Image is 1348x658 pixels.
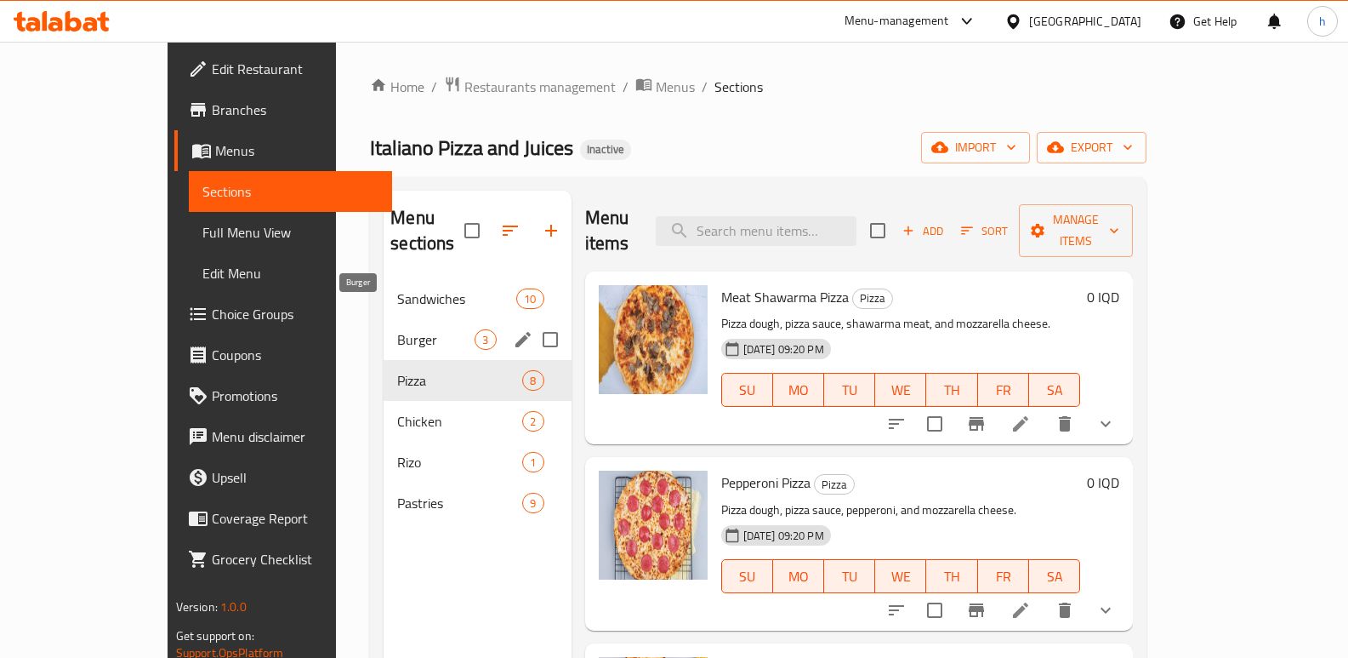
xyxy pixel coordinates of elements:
[737,341,831,358] span: [DATE] 09:20 PM
[174,89,393,130] a: Branches
[523,414,543,430] span: 2
[174,498,393,539] a: Coverage Report
[815,475,854,495] span: Pizza
[860,213,896,249] span: Select section
[580,142,631,157] span: Inactive
[174,130,393,171] a: Menus
[926,373,977,407] button: TH
[189,212,393,253] a: Full Menu View
[853,289,892,308] span: Pizza
[875,373,926,407] button: WE
[1319,12,1326,31] span: h
[490,210,531,251] span: Sort sections
[599,285,708,394] img: Meat Shawarma Pizza
[384,278,571,319] div: Sandwiches10
[212,508,379,529] span: Coverage Report
[1087,471,1119,495] h6: 0 IQD
[522,493,543,513] div: items
[599,471,708,580] img: Pepperoni Pizza
[212,304,379,324] span: Choice Groups
[985,564,1022,589] span: FR
[176,596,218,618] span: Version:
[845,11,949,31] div: Menu-management
[384,319,571,360] div: Burger3edit
[384,401,571,442] div: Chicken2
[1044,403,1085,444] button: delete
[729,564,766,589] span: SU
[1085,403,1126,444] button: show more
[174,416,393,457] a: Menu disclaimer
[390,205,464,256] h2: Menu sections
[174,335,393,375] a: Coupons
[978,559,1029,593] button: FR
[702,77,708,97] li: /
[475,332,495,348] span: 3
[397,289,516,309] span: Sandwiches
[212,386,379,406] span: Promotions
[875,559,926,593] button: WE
[656,77,695,97] span: Menus
[212,59,379,79] span: Edit Restaurant
[454,213,490,249] span: Select all sections
[397,329,475,350] span: Burger
[935,137,1016,158] span: import
[1095,414,1116,434] svg: Show Choices
[1036,564,1073,589] span: SA
[220,596,247,618] span: 1.0.0
[635,76,695,98] a: Menus
[523,455,543,471] span: 1
[384,442,571,483] div: Rizo1
[212,345,379,365] span: Coupons
[189,253,393,294] a: Edit Menu
[961,221,1008,241] span: Sort
[917,592,953,628] span: Select to update
[1010,414,1031,434] a: Edit menu item
[1029,12,1141,31] div: [GEOGRAPHIC_DATA]
[921,132,1030,163] button: import
[1095,600,1116,621] svg: Show Choices
[780,378,817,403] span: MO
[831,564,868,589] span: TU
[721,373,773,407] button: SU
[824,559,875,593] button: TU
[729,378,766,403] span: SU
[985,378,1022,403] span: FR
[814,474,855,495] div: Pizza
[780,564,817,589] span: MO
[464,77,616,97] span: Restaurants management
[174,294,393,335] a: Choice Groups
[721,313,1081,335] p: Pizza dough, pizza sauce, shawarma meat, and mozzarella cheese.
[876,590,917,631] button: sort-choices
[721,284,849,310] span: Meat Shawarma Pizza
[174,457,393,498] a: Upsell
[397,411,522,432] span: Chicken
[517,291,543,307] span: 10
[370,77,424,97] a: Home
[510,327,536,352] button: edit
[852,289,893,309] div: Pizza
[397,370,522,391] span: Pizza
[212,467,379,488] span: Upsell
[917,406,953,442] span: Select to update
[397,452,522,472] div: Rizo
[1037,132,1146,163] button: export
[876,403,917,444] button: sort-choices
[1019,204,1133,257] button: Manage items
[882,378,919,403] span: WE
[531,210,572,251] button: Add section
[212,100,379,120] span: Branches
[978,373,1029,407] button: FR
[397,493,522,513] span: Pastries
[831,378,868,403] span: TU
[773,559,824,593] button: MO
[1087,285,1119,309] h6: 0 IQD
[176,625,254,647] span: Get support on:
[1036,378,1073,403] span: SA
[370,76,1146,98] nav: breadcrumb
[824,373,875,407] button: TU
[1032,209,1119,252] span: Manage items
[933,564,970,589] span: TH
[882,564,919,589] span: WE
